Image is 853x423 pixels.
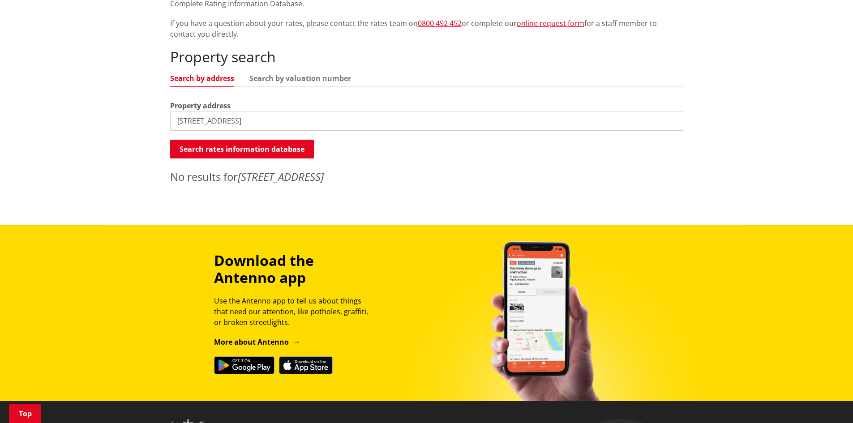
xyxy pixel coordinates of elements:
[170,100,231,111] label: Property address
[214,356,274,374] img: Get it on Google Play
[238,169,324,184] em: [STREET_ADDRESS]
[279,356,333,374] img: Download on the App Store
[170,48,683,65] h2: Property search
[9,404,41,423] a: Top
[170,169,683,185] p: No results for
[170,111,683,131] input: e.g. Duke Street NGARUAWAHIA
[418,18,462,28] a: 0800 492 452
[812,385,844,418] iframe: Messenger Launcher
[214,252,376,286] h3: Download the Antenno app
[517,18,584,28] a: online request form
[214,337,300,347] a: More about Antenno
[170,75,234,82] a: Search by address
[249,75,351,82] a: Search by valuation number
[170,140,314,158] button: Search rates information database
[170,18,683,39] p: If you have a question about your rates, please contact the rates team on or complete our for a s...
[214,295,376,328] p: Use the Antenno app to tell us about things that need our attention, like potholes, graffiti, or ...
